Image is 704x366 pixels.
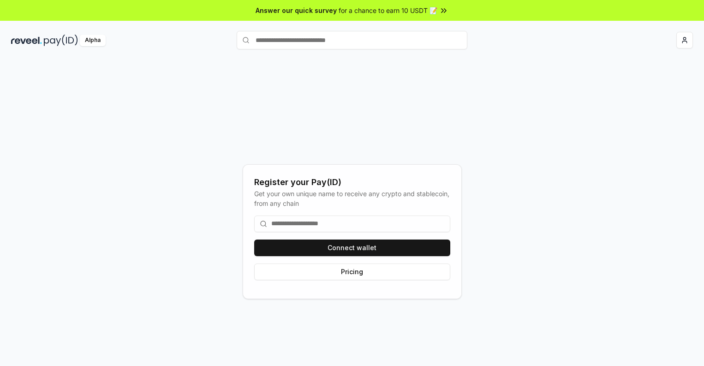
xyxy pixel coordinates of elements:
img: pay_id [44,35,78,46]
span: Answer our quick survey [256,6,337,15]
div: Alpha [80,35,106,46]
button: Connect wallet [254,240,450,256]
img: reveel_dark [11,35,42,46]
button: Pricing [254,264,450,280]
span: for a chance to earn 10 USDT 📝 [339,6,437,15]
div: Register your Pay(ID) [254,176,450,189]
div: Get your own unique name to receive any crypto and stablecoin, from any chain [254,189,450,208]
